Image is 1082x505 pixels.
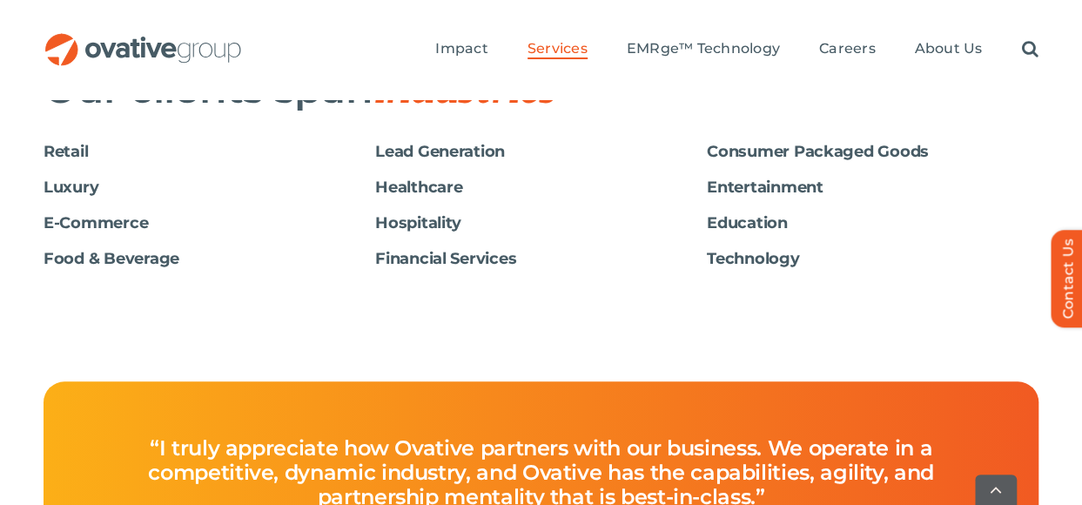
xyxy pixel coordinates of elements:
h6: Consumer Packaged Goods [707,143,1038,161]
a: EMRge™ Technology [627,40,780,59]
span: About Us [914,40,982,57]
h6: Healthcare [375,178,707,197]
nav: Menu [435,22,1038,77]
span: EMRge™ Technology [627,40,780,57]
a: About Us [914,40,982,59]
h6: Food & Beverage [44,250,375,268]
h6: Financial Services [375,250,707,268]
h6: Entertainment [707,178,1038,197]
a: Impact [435,40,487,59]
a: OG_Full_horizontal_RGB [44,31,243,48]
h6: Hospitality [375,214,707,232]
h6: Luxury [44,178,375,197]
a: Services [528,40,588,59]
h6: Technology [707,250,1038,268]
h6: Education [707,214,1038,232]
a: Careers [819,40,876,59]
h6: Retail [44,143,375,161]
span: Impact [435,40,487,57]
a: Search [1021,40,1038,59]
h6: Lead Generation [375,143,707,161]
h2: Our clients span [44,67,1038,112]
span: Services [528,40,588,57]
h6: E-Commerce [44,214,375,232]
span: Careers [819,40,876,57]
